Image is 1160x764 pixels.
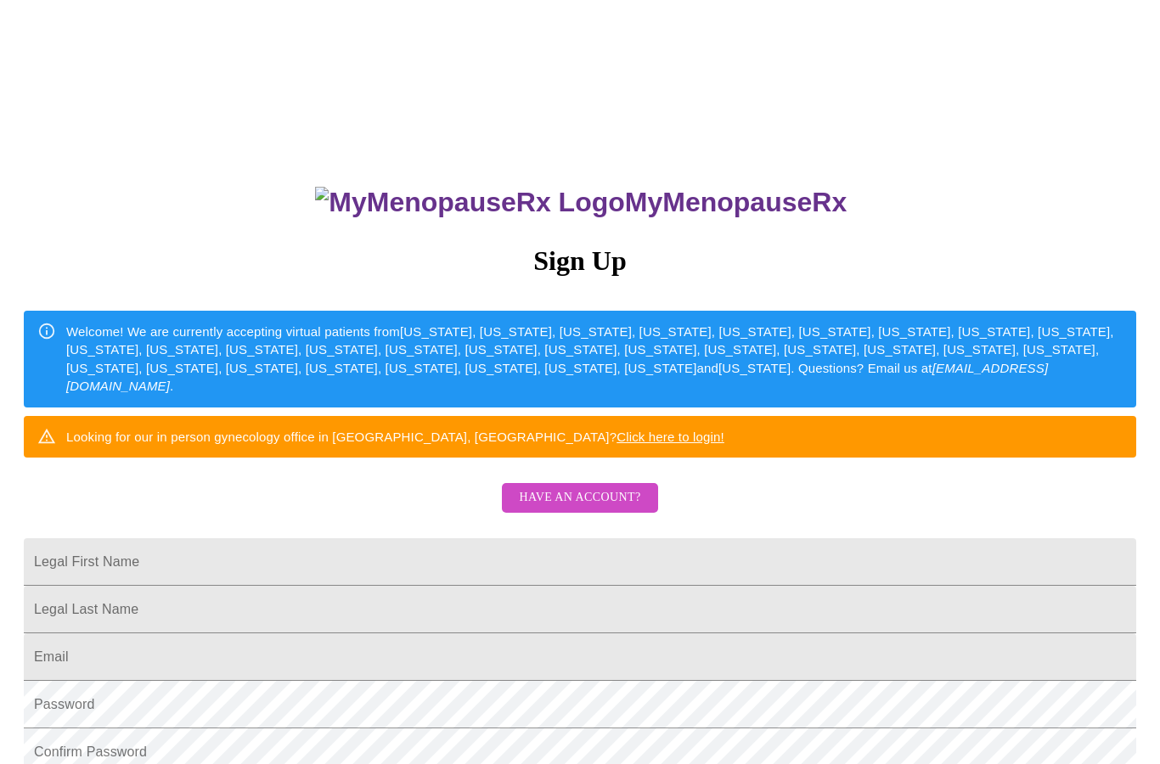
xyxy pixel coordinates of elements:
[502,483,657,513] button: Have an account?
[24,245,1136,277] h3: Sign Up
[66,316,1123,402] div: Welcome! We are currently accepting virtual patients from [US_STATE], [US_STATE], [US_STATE], [US...
[498,502,662,516] a: Have an account?
[26,187,1137,218] h3: MyMenopauseRx
[519,487,640,508] span: Have an account?
[66,421,724,452] div: Looking for our in person gynecology office in [GEOGRAPHIC_DATA], [GEOGRAPHIC_DATA]?
[315,187,624,218] img: MyMenopauseRx Logo
[617,430,724,444] a: Click here to login!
